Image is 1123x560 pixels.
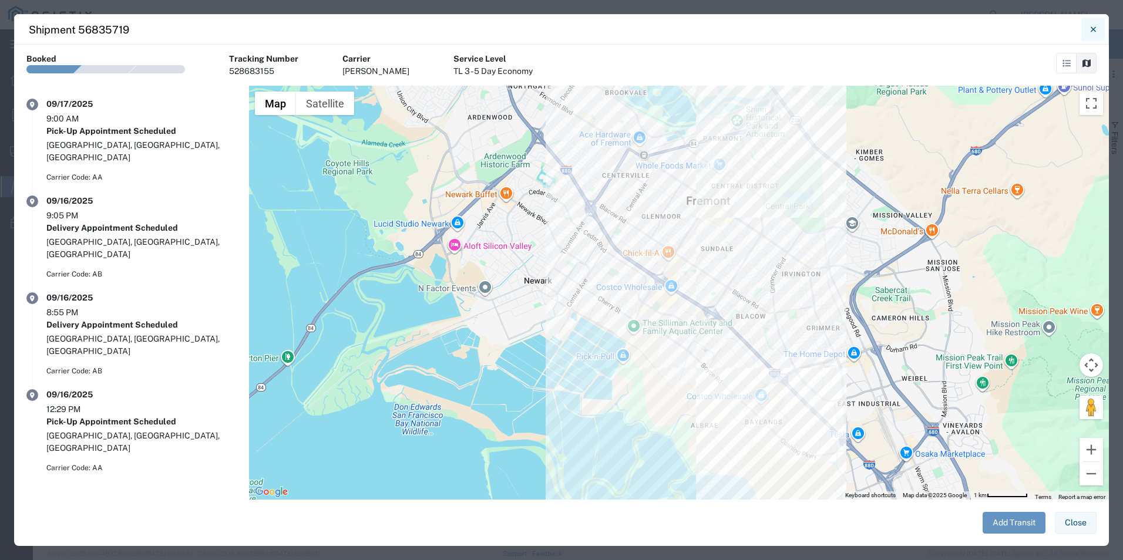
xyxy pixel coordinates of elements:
span: 1 km [974,492,987,498]
a: Report a map error [1058,494,1105,500]
div: 09/17/2025 [46,98,105,110]
div: 528683155 [229,65,298,77]
div: 12:29 PM [46,403,105,416]
div: Carrier Code: AA [46,463,237,473]
img: Google [252,484,291,500]
div: Tracking Number [229,53,298,65]
div: Pick-Up Appointment Scheduled [46,125,237,137]
button: Show satellite imagery [296,92,354,115]
button: Zoom out [1080,462,1103,485]
div: [GEOGRAPHIC_DATA], [GEOGRAPHIC_DATA], [GEOGRAPHIC_DATA] [46,236,237,261]
div: Carrier Code: AB [46,269,237,279]
div: [GEOGRAPHIC_DATA], [GEOGRAPHIC_DATA], [GEOGRAPHIC_DATA] [46,333,237,357]
div: 9:00 AM [46,113,105,125]
h4: Shipment 56835719 [29,22,129,38]
div: Carrier [342,53,409,65]
button: Keyboard shortcuts [845,491,896,500]
button: Map Scale: 1 km per 66 pixels [970,491,1031,500]
div: Service Level [453,53,533,65]
button: Toggle fullscreen view [1080,92,1103,115]
a: Terms [1035,494,1051,500]
div: 9:05 PM [46,210,105,222]
div: Carrier Code: AA [46,172,237,183]
div: Delivery Appointment Scheduled [46,222,237,234]
div: 09/16/2025 [46,292,105,304]
button: Close [1055,512,1097,534]
a: Open this area in Google Maps (opens a new window) [252,484,291,500]
div: Booked [26,53,56,65]
span: Map data ©2025 Google [903,492,967,498]
button: Map camera controls [1080,353,1103,377]
div: Delivery Appointment Scheduled [46,319,237,331]
div: [GEOGRAPHIC_DATA], [GEOGRAPHIC_DATA], [GEOGRAPHIC_DATA] [46,139,237,164]
div: TL 3 - 5 Day Economy [453,65,533,77]
div: Pick-Up Appointment Scheduled [46,416,237,428]
button: Close [1081,18,1105,41]
button: Zoom in [1080,438,1103,461]
div: [PERSON_NAME] [342,65,409,77]
div: [GEOGRAPHIC_DATA], [GEOGRAPHIC_DATA], [GEOGRAPHIC_DATA] [46,430,237,454]
button: Add Transit [983,512,1045,534]
div: Carrier Code: AB [46,366,237,376]
div: 09/16/2025 [46,389,105,401]
button: Show street map [255,92,296,115]
div: 09/16/2025 [46,195,105,207]
button: Drag Pegman onto the map to open Street View [1080,396,1103,419]
div: 8:55 PM [46,306,105,319]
